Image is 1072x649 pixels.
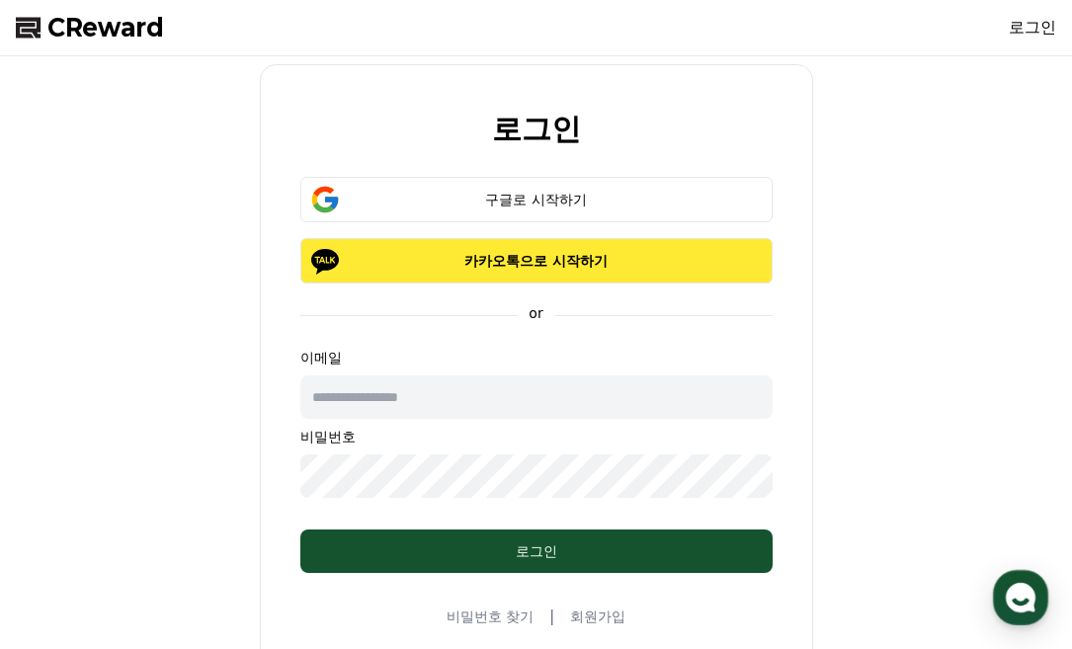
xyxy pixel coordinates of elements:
p: 카카오톡으로 시작하기 [329,251,744,271]
span: 홈 [62,515,74,530]
a: 로그인 [1009,16,1056,40]
span: 대화 [181,516,205,531]
a: 회원가입 [570,607,625,626]
a: 비밀번호 찾기 [447,607,534,626]
a: 대화 [130,485,255,534]
a: 설정 [255,485,379,534]
div: 구글로 시작하기 [329,190,744,209]
span: | [549,605,554,628]
p: 이메일 [300,348,773,367]
p: 비밀번호 [300,427,773,446]
p: or [517,303,554,323]
a: CReward [16,12,164,43]
a: 홈 [6,485,130,534]
button: 카카오톡으로 시작하기 [300,238,773,284]
h2: 로그인 [492,113,581,145]
span: 설정 [305,515,329,530]
span: CReward [47,12,164,43]
div: 로그인 [340,541,733,561]
button: 구글로 시작하기 [300,177,773,222]
button: 로그인 [300,529,773,573]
